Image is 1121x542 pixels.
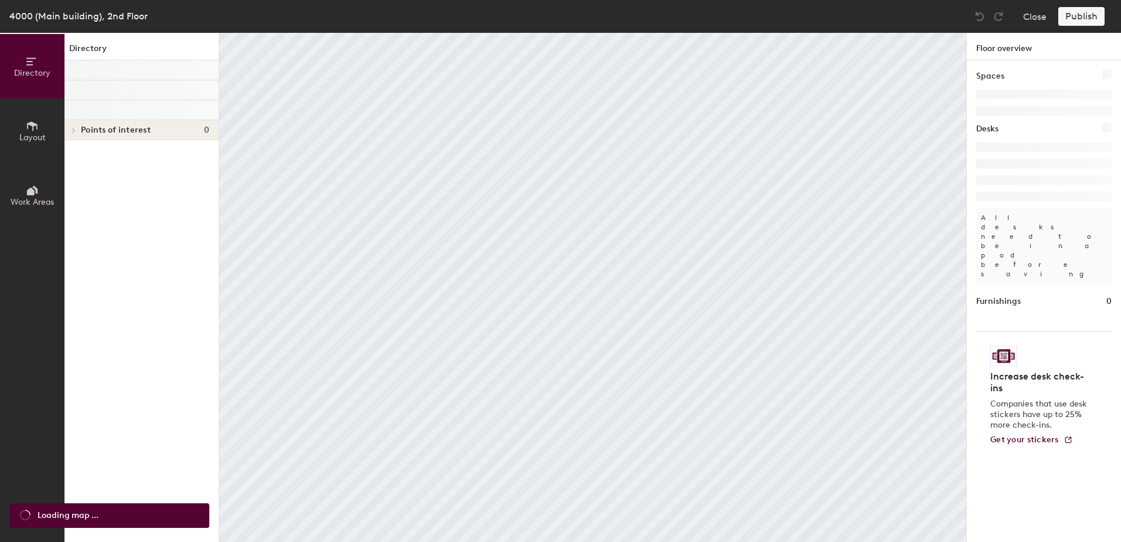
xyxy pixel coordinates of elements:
[64,42,219,60] h1: Directory
[1023,7,1047,26] button: Close
[81,126,151,135] span: Points of interest
[990,371,1091,394] h4: Increase desk check-ins
[993,11,1004,22] img: Redo
[11,197,54,207] span: Work Areas
[204,126,209,135] span: 0
[38,509,98,522] span: Loading map ...
[990,435,1073,445] a: Get your stickers
[974,11,986,22] img: Undo
[976,123,998,135] h1: Desks
[1106,295,1112,308] h1: 0
[990,399,1091,431] p: Companies that use desk stickers have up to 25% more check-ins.
[990,435,1059,445] span: Get your stickers
[967,33,1121,60] h1: Floor overview
[19,133,46,143] span: Layout
[14,68,50,78] span: Directory
[219,33,966,542] canvas: Map
[976,208,1112,283] p: All desks need to be in a pod before saving
[9,9,148,23] div: 4000 (Main building), 2nd Floor
[976,295,1021,308] h1: Furnishings
[990,346,1017,366] img: Sticker logo
[976,70,1004,83] h1: Spaces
